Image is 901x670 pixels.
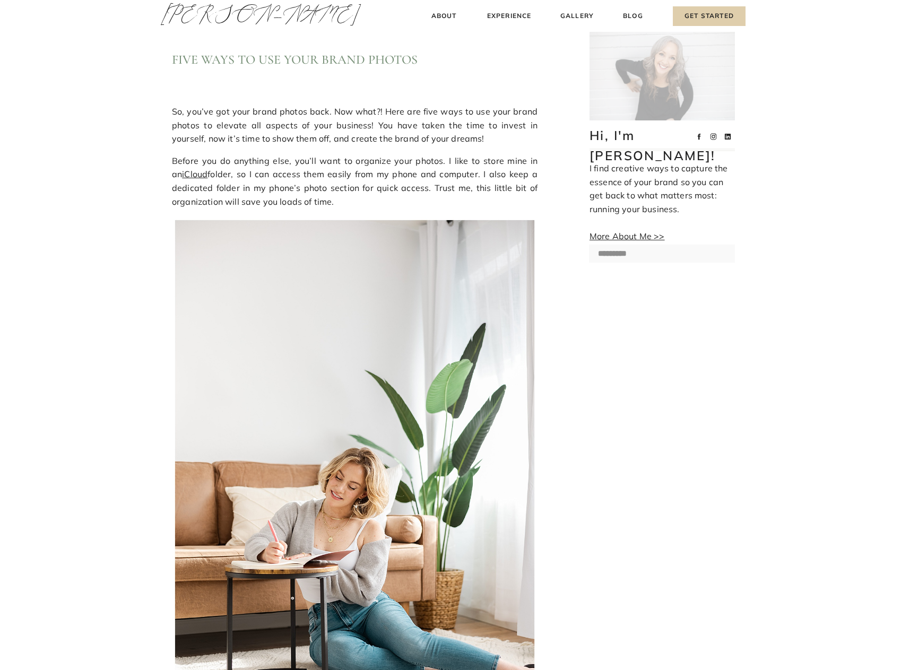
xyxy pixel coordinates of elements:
[590,231,665,241] a: More About Me >>
[172,169,538,206] span: folder, so I can access them easily from my phone and computer. I also keep a dedicated folder in...
[172,155,538,180] span: Before you do anything else, you’ll want to organize your photos. I like to store mine in an
[673,6,746,26] a: Get Started
[172,106,538,144] span: So, you’ve got your brand photos back. Now what?! Here are five ways to use your brand photos to ...
[182,169,207,179] a: iCloud
[621,11,645,22] a: Blog
[559,11,595,22] a: Gallery
[428,11,460,22] a: About
[590,125,677,149] h1: Hi, I'm [PERSON_NAME]!
[486,11,533,22] a: Experience
[590,162,735,241] p: I find creative ways to capture the essence of your brand so you can get back to what matters mos...
[172,53,538,68] h1: Five Ways To Use Your Brand Photos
